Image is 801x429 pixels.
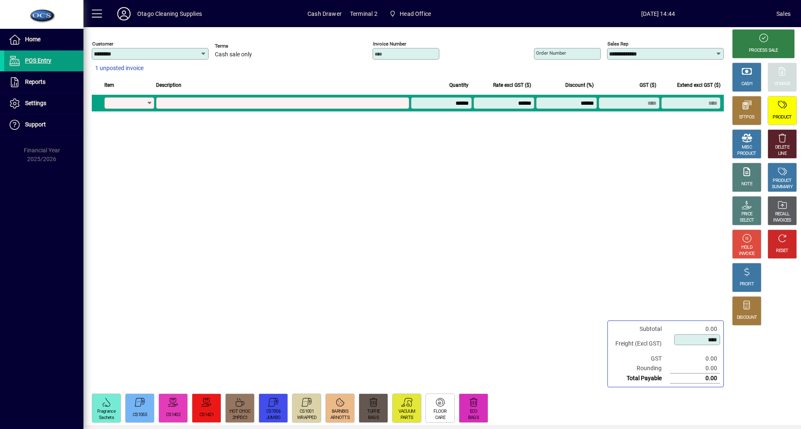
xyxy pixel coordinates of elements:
[4,29,83,50] a: Home
[470,409,478,415] div: ECO
[772,184,793,190] div: SUMMARY
[25,36,40,43] span: Home
[435,415,445,421] div: CARE
[137,7,202,20] div: Otago Cleaning Supplies
[677,81,720,90] span: Extend excl GST ($)
[739,114,755,121] div: EFTPOS
[25,78,45,85] span: Reports
[99,415,114,421] div: Sachets
[540,7,776,20] span: [DATE] 14:44
[133,412,147,418] div: CS1055
[266,415,281,421] div: JUMBO
[25,100,46,106] span: Settings
[737,315,757,321] div: DISCOUNT
[739,251,754,257] div: INVOICE
[95,64,144,73] span: 1 unposted invoice
[92,41,113,47] mat-label: Customer
[330,415,350,421] div: ARNOTTS
[607,41,628,47] mat-label: Sales rep
[25,57,51,64] span: POS Entry
[741,181,752,187] div: NOTE
[775,144,789,151] div: DELETE
[229,409,250,415] div: HOT CHOC
[536,50,566,56] mat-label: Order number
[367,409,380,415] div: TUFFIE
[611,373,670,384] td: Total Payable
[400,7,431,20] span: Head Office
[400,415,413,421] div: PARTS
[215,51,252,58] span: Cash sale only
[493,81,531,90] span: Rate excl GST ($)
[266,409,280,415] div: CS7006
[670,354,720,363] td: 0.00
[25,121,46,128] span: Support
[773,217,791,224] div: INVOICES
[741,245,752,251] div: HOLD
[778,151,786,157] div: LINE
[611,363,670,373] td: Rounding
[741,81,752,87] div: CASH
[433,409,447,415] div: FLOOR
[368,415,379,421] div: BAGS
[4,114,83,135] a: Support
[740,217,754,224] div: SELECT
[749,48,778,54] div: PROCESS SALE
[156,81,181,90] span: Description
[4,93,83,114] a: Settings
[640,81,656,90] span: GST ($)
[332,409,348,415] div: 8ARNBIS
[4,72,83,93] a: Reports
[199,412,214,418] div: CS1421
[611,354,670,363] td: GST
[670,324,720,334] td: 0.00
[776,248,788,254] div: RESET
[741,211,753,217] div: PRICE
[773,114,791,121] div: PRODUCT
[670,363,720,373] td: 0.00
[232,415,248,421] div: 2HPDC1
[774,81,791,87] div: CHARGE
[398,409,416,415] div: VACUUM
[737,151,756,157] div: PRODUCT
[373,41,406,47] mat-label: Invoice number
[740,281,754,288] div: PROFIT
[565,81,594,90] span: Discount (%)
[449,81,469,90] span: Quantity
[611,334,670,354] td: Freight (Excl GST)
[670,373,720,384] td: 0.00
[307,7,342,20] span: Cash Drawer
[104,81,114,90] span: Item
[775,211,790,217] div: RECALL
[300,409,314,415] div: CS1001
[166,412,180,418] div: CS1402
[97,409,116,415] div: Fragrance
[350,7,378,20] span: Terminal 2
[611,324,670,334] td: Subtotal
[297,415,316,421] div: WRAPPED
[111,6,137,21] button: Profile
[215,43,265,49] span: Terms
[92,61,147,76] button: 1 unposted invoice
[468,415,479,421] div: BAGS
[386,6,434,21] span: Head Office
[773,178,791,184] div: PRODUCT
[776,7,791,20] div: Sales
[742,144,752,151] div: MISC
